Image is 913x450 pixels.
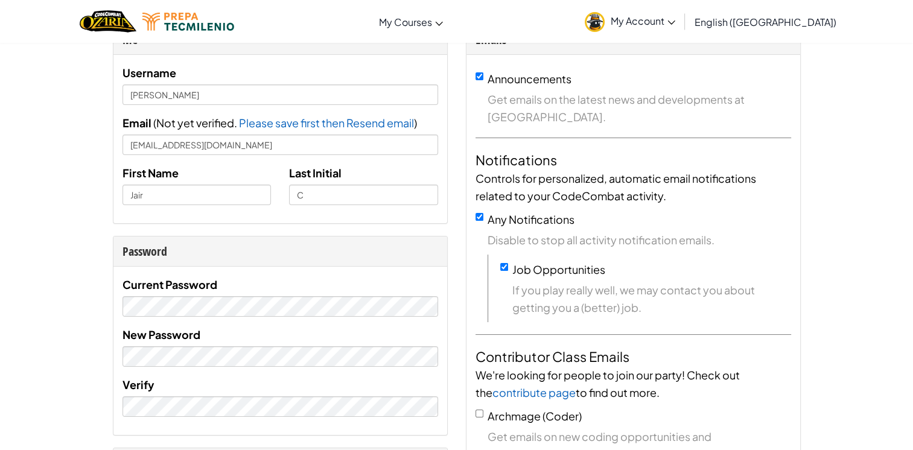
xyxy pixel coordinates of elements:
span: My Account [611,14,675,27]
label: Last Initial [289,164,342,182]
span: ( [151,116,156,130]
h4: Contributor Class Emails [476,347,791,366]
label: Current Password [122,276,217,293]
span: We're looking for people to join our party! Check out the [476,368,740,399]
a: My Courses [373,5,449,38]
label: Announcements [488,72,571,86]
a: contribute page [492,385,576,399]
a: Ozaria by CodeCombat logo [80,9,136,34]
a: English ([GEOGRAPHIC_DATA]) [689,5,842,38]
img: avatar [585,12,605,32]
label: Any Notifications [488,212,574,226]
img: Tecmilenio logo [142,13,234,31]
span: Email [122,116,151,130]
span: Please save first then Resend email [239,116,414,130]
div: Password [122,242,438,260]
span: Not yet verified. [156,116,239,130]
span: Controls for personalized, automatic email notifications related to your CodeCombat activity. [476,171,756,203]
span: to find out more. [576,385,660,399]
span: Get emails on the latest news and developments at [GEOGRAPHIC_DATA]. [488,90,791,125]
label: Verify [122,376,154,393]
span: My Courses [379,16,432,28]
span: If you play really well, we may contact you about getting you a (better) job. [512,281,791,316]
span: ) [414,116,417,130]
span: Archmage [488,409,541,423]
span: (Coder) [542,409,582,423]
span: English ([GEOGRAPHIC_DATA]) [695,16,836,28]
a: My Account [579,2,681,40]
span: Disable to stop all activity notification emails. [488,231,791,249]
label: First Name [122,164,179,182]
label: New Password [122,326,200,343]
img: Home [80,9,136,34]
label: Username [122,64,176,81]
h4: Notifications [476,150,791,170]
label: Job Opportunities [512,262,605,276]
